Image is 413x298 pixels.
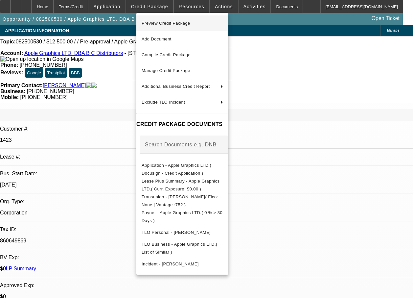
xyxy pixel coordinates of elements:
[136,193,228,209] button: Transunion - Brierley, Bruce( Fico: None | Vantage :752 )
[136,161,228,177] button: Application - Apple Graphics LTD.( Docusign - Credit Application )
[142,52,191,57] span: Compile Credit Package
[136,256,228,272] button: Incident - Brierley, Bruce
[136,240,228,256] button: TLO Business - Apple Graphics LTD.( List of Similar )
[136,120,228,128] h4: CREDIT PACKAGE DOCUMENTS
[142,210,222,223] span: Paynet - Apple Graphics LTD.( 0 % > 30 Days )
[142,37,172,41] span: Add Document
[142,179,220,191] span: Lease Plus Summary - Apple Graphics LTD.( Curr. Exposure: $0.00 )
[142,242,218,255] span: TLO Business - Apple Graphics LTD.( List of Similar )
[142,84,210,89] span: Additional Business Credit Report
[142,68,190,73] span: Manage Credit Package
[142,230,211,235] span: TLO Personal - [PERSON_NAME]
[136,209,228,225] button: Paynet - Apple Graphics LTD.( 0 % > 30 Days )
[142,21,190,26] span: Preview Credit Package
[142,261,199,266] span: Incident - [PERSON_NAME]
[136,177,228,193] button: Lease Plus Summary - Apple Graphics LTD.( Curr. Exposure: $0.00 )
[145,142,217,147] mat-label: Search Documents e.g. DNB
[142,163,211,176] span: Application - Apple Graphics LTD.( Docusign - Credit Application )
[142,100,185,105] span: Exclude TLO Incident
[136,225,228,240] button: TLO Personal - Brierley, Bruce
[142,194,218,207] span: Transunion - [PERSON_NAME]( Fico: None | Vantage :752 )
